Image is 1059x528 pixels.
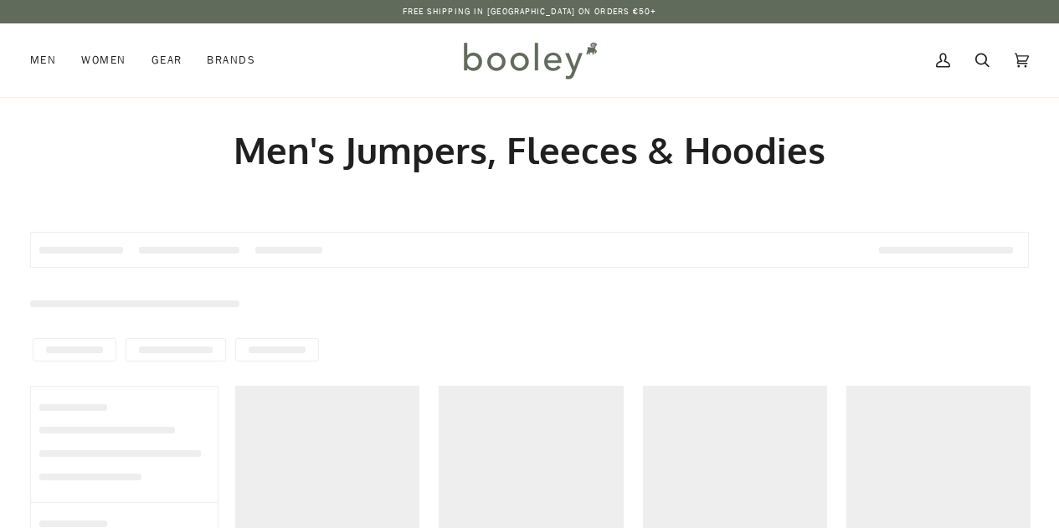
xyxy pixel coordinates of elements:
a: Men [30,23,69,97]
img: Booley [456,36,603,85]
a: Women [69,23,138,97]
span: Gear [152,52,182,69]
p: Free Shipping in [GEOGRAPHIC_DATA] on Orders €50+ [403,5,657,18]
span: Men [30,52,56,69]
span: Brands [207,52,255,69]
a: Gear [139,23,195,97]
a: Brands [194,23,268,97]
h1: Men's Jumpers, Fleeces & Hoodies [30,127,1029,173]
span: Women [81,52,126,69]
